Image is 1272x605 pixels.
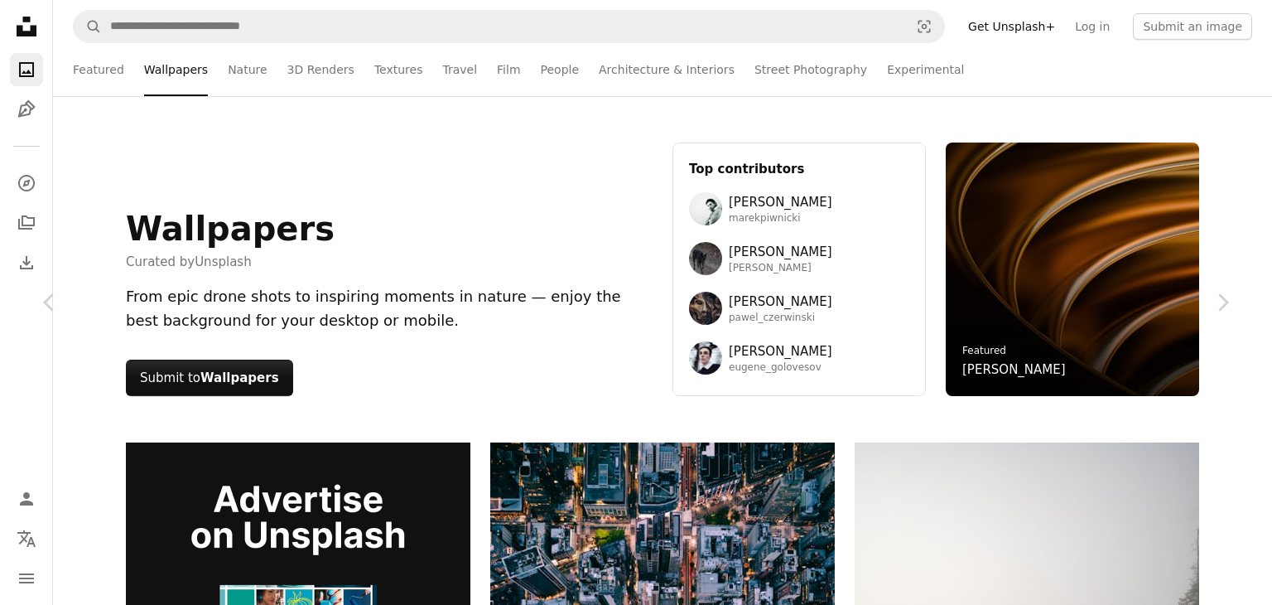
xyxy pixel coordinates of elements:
a: Featured [73,43,124,96]
h3: Top contributors [689,159,909,179]
h1: Wallpapers [126,209,335,249]
a: Photos [10,53,43,86]
form: Find visuals sitewide [73,10,945,43]
img: Avatar of user Wolfgang Hasselmann [689,242,722,275]
a: People [541,43,580,96]
div: From epic drone shots to inspiring moments in nature — enjoy the best background for your desktop... [126,285,653,333]
a: Avatar of user Wolfgang Hasselmann[PERSON_NAME][PERSON_NAME] [689,242,909,275]
button: Submit an image [1133,13,1252,40]
span: marekpiwnicki [729,212,832,225]
span: [PERSON_NAME] [729,242,832,262]
a: Get Unsplash+ [958,13,1065,40]
a: Travel [442,43,477,96]
a: Film [497,43,520,96]
img: Avatar of user Pawel Czerwinski [689,292,722,325]
a: Avatar of user Pawel Czerwinski[PERSON_NAME]pawel_czerwinski [689,292,909,325]
a: Unsplash [195,254,252,269]
span: [PERSON_NAME] [729,262,832,275]
span: Curated by [126,252,335,272]
a: Nature [228,43,267,96]
a: Next [1173,223,1272,382]
a: Featured [962,345,1006,356]
button: Language [10,522,43,555]
span: pawel_czerwinski [729,312,832,325]
a: Log in [1065,13,1120,40]
span: [PERSON_NAME] [729,192,832,212]
a: [PERSON_NAME] [962,360,1066,380]
a: Architecture & Interiors [599,43,735,96]
a: Avatar of user Eugene Golovesov[PERSON_NAME]eugene_golovesov [689,341,909,375]
a: Experimental [887,43,964,96]
img: Avatar of user Eugene Golovesov [689,341,722,375]
span: [PERSON_NAME] [729,341,832,361]
a: Collections [10,206,43,240]
button: Menu [10,562,43,595]
a: 3D Renders [287,43,354,96]
a: Log in / Sign up [10,482,43,515]
button: Visual search [904,11,944,42]
button: Submit toWallpapers [126,360,293,396]
a: Illustrations [10,93,43,126]
span: eugene_golovesov [729,361,832,375]
a: Avatar of user Marek Piwnicki[PERSON_NAME]marekpiwnicki [689,192,909,225]
a: Textures [374,43,423,96]
a: Street Photography [754,43,867,96]
a: Explore [10,167,43,200]
img: Avatar of user Marek Piwnicki [689,192,722,225]
span: [PERSON_NAME] [729,292,832,312]
strong: Wallpapers [200,370,279,385]
button: Search Unsplash [74,11,102,42]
